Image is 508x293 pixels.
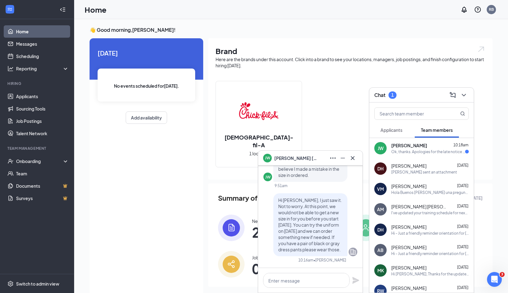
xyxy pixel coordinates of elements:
[278,197,342,252] span: Hi [PERSON_NAME], I just saw it. Not to worry. At this point, we would not be able to get a new s...
[391,251,469,256] div: Hi - Just a friendly reminder orientation for [DEMOGRAPHIC_DATA]-fil-A is [DATE] from 9am-12pm at...
[391,285,426,291] span: [PERSON_NAME]
[457,265,468,270] span: [DATE]
[460,111,465,116] svg: MagnifyingGlass
[391,210,469,216] div: I've updated your training schedule for next week: [DATE] through [DATE] 6am-2pm. See you next week.
[16,281,59,287] div: Switch to admin view
[7,158,14,164] svg: UserCheck
[500,272,505,277] span: 3
[457,183,468,188] span: [DATE]
[275,183,288,188] div: 9:51am
[449,91,456,99] svg: ComposeMessage
[457,285,468,290] span: [DATE]
[380,127,402,133] span: Applicants
[349,154,356,162] svg: Cross
[349,248,357,256] svg: Company
[16,180,69,192] a: DocumentsCrown
[487,272,502,287] iframe: Intercom live chat
[460,6,468,13] svg: Notifications
[378,145,384,151] div: JW
[7,6,13,12] svg: WorkstreamLogo
[391,142,427,149] span: [PERSON_NAME]
[85,4,107,15] h1: Home
[391,149,465,154] div: Ok, thanks. Apologies for the late notice I just realized it this week. I've got a pair of black ...
[252,227,287,238] span: 20
[457,245,468,249] span: [DATE]
[338,153,348,163] button: Minimize
[453,143,468,147] span: 10:18am
[218,251,245,278] img: icon
[377,227,384,233] div: DH
[353,215,379,241] img: icon
[252,254,293,261] div: Job postings posted
[249,150,269,157] span: 1 location
[377,267,384,274] div: MK
[7,81,68,86] div: Hiring
[114,82,179,89] span: No events scheduled for [DATE] .
[391,183,426,189] span: [PERSON_NAME]
[16,38,69,50] a: Messages
[7,146,68,151] div: Team Management
[391,244,426,250] span: [PERSON_NAME]
[216,133,302,149] h2: [DEMOGRAPHIC_DATA]-fil-A
[274,155,317,161] span: [PERSON_NAME] [PERSON_NAME]
[298,257,313,263] div: 10:16am
[16,90,69,103] a: Applicants
[16,167,69,180] a: Team
[391,265,426,271] span: [PERSON_NAME]
[348,153,358,163] button: Cross
[252,218,287,224] div: New applications
[377,247,384,253] div: AB
[391,203,447,210] span: [PERSON_NAME] [PERSON_NAME]
[218,215,245,241] img: icon
[7,65,14,72] svg: Analysis
[16,192,69,204] a: SurveysCrown
[126,111,167,124] button: Add availability
[252,263,293,274] span: 0
[374,92,385,98] h3: Chat
[377,165,384,172] div: DH
[377,206,384,212] div: AM
[391,271,469,277] div: Hi [PERSON_NAME], Thanks for the update...Bc I don't have a computer, I had made arrangements wit...
[16,25,69,38] a: Home
[16,103,69,115] a: Sourcing Tools
[489,7,494,12] div: RB
[239,91,279,131] img: Chick-fil-A
[329,154,337,162] svg: Ellipses
[98,48,195,58] span: [DATE]
[16,115,69,127] a: Job Postings
[391,163,426,169] span: [PERSON_NAME]
[216,46,485,56] h1: Brand
[218,193,290,203] span: Summary of last week
[339,154,346,162] svg: Minimize
[391,92,394,98] div: 1
[60,6,66,13] svg: Collapse
[16,158,64,164] div: Onboarding
[375,108,448,119] input: Search team member
[391,190,469,195] div: Hola Buenos [PERSON_NAME] una pregunta hoy llego 8 00
[16,50,69,62] a: Scheduling
[457,204,468,208] span: [DATE]
[459,90,469,100] button: ChevronDown
[313,257,346,263] span: • [PERSON_NAME]
[477,46,485,53] img: open.6027fd2a22e1237b5b06.svg
[421,127,453,133] span: Team members
[216,56,485,69] div: Here are the brands under this account. Click into a brand to see your locations, managers, job p...
[448,90,458,100] button: ComposeMessage
[377,186,384,192] div: VM
[460,91,468,99] svg: ChevronDown
[474,6,481,13] svg: QuestionInfo
[352,277,359,284] svg: Plane
[457,224,468,229] span: [DATE]
[7,281,14,287] svg: Settings
[265,174,271,180] div: JW
[328,153,338,163] button: Ellipses
[391,170,457,175] div: [PERSON_NAME] sent an attachment
[391,231,469,236] div: Hi - Just a friendly reminder orientation for [DEMOGRAPHIC_DATA]-fil-A is [DATE] from 9am-12pm at...
[457,163,468,168] span: [DATE]
[16,127,69,140] a: Talent Network
[391,224,426,230] span: [PERSON_NAME]
[16,65,69,72] div: Reporting
[90,27,493,33] h3: 👋 Good morning, [PERSON_NAME] !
